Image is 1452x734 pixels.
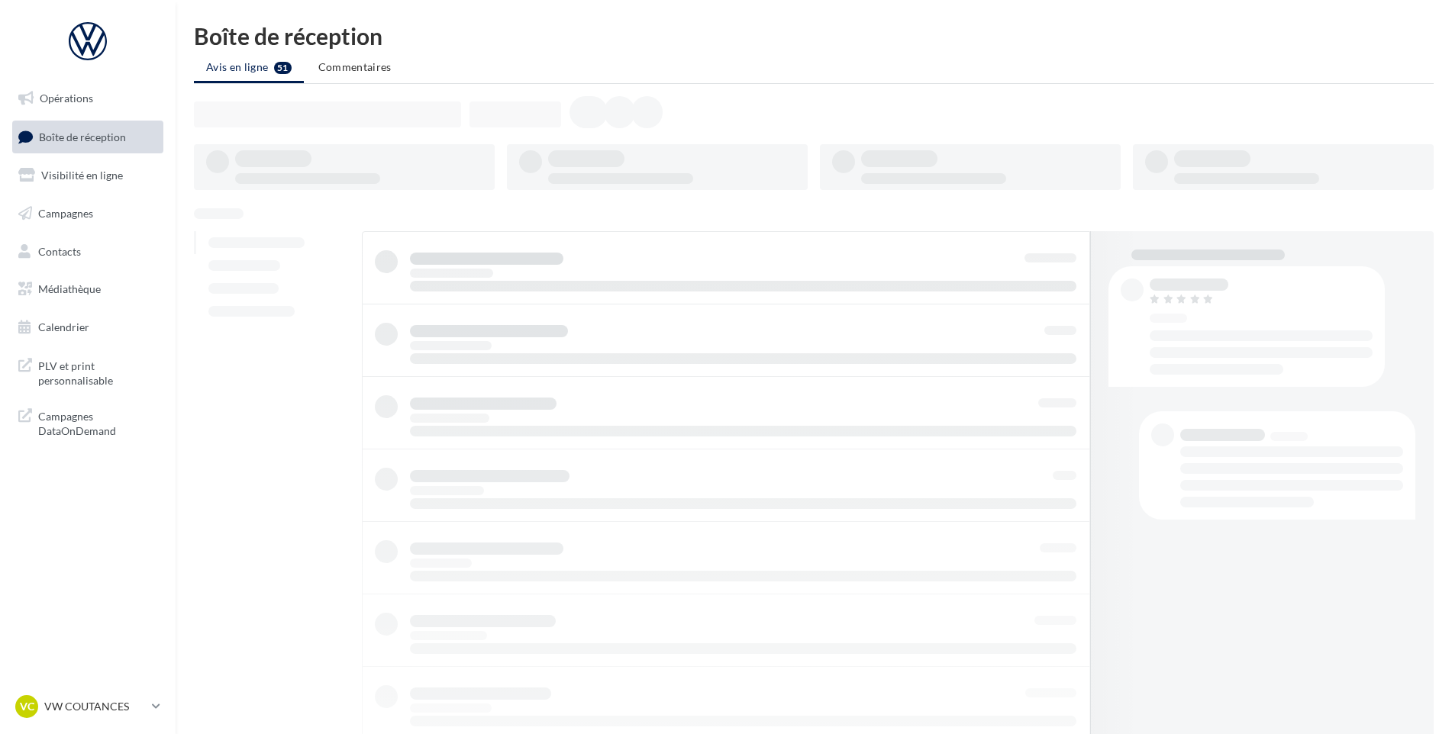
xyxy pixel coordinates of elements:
span: PLV et print personnalisable [38,356,157,388]
a: Calendrier [9,311,166,343]
span: Campagnes DataOnDemand [38,406,157,439]
a: Médiathèque [9,273,166,305]
a: Campagnes [9,198,166,230]
a: Opérations [9,82,166,114]
a: Visibilité en ligne [9,159,166,192]
span: Opérations [40,92,93,105]
span: Calendrier [38,320,89,333]
a: Boîte de réception [9,121,166,153]
a: VC VW COUTANCES [12,692,163,721]
span: Visibilité en ligne [41,169,123,182]
span: Boîte de réception [39,130,126,143]
a: PLV et print personnalisable [9,349,166,394]
span: Commentaires [318,60,392,73]
a: Contacts [9,236,166,268]
span: Médiathèque [38,282,101,295]
p: VW COUTANCES [44,699,146,714]
a: Campagnes DataOnDemand [9,400,166,445]
span: Campagnes [38,207,93,220]
span: VC [20,699,34,714]
div: Boîte de réception [194,24,1434,47]
span: Contacts [38,244,81,257]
